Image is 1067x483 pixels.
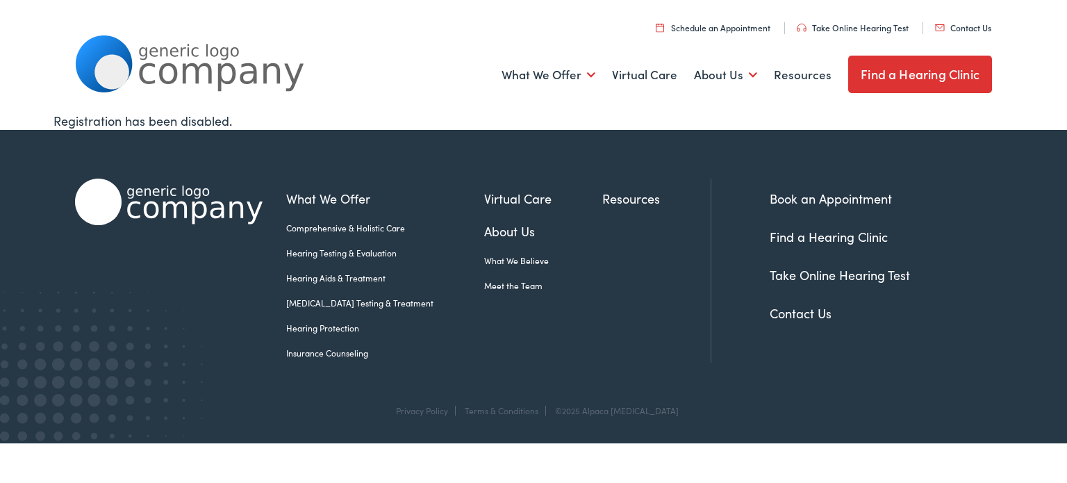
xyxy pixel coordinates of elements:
a: Schedule an Appointment [656,22,770,33]
a: Find a Hearing Clinic [770,228,888,245]
img: utility icon [656,23,664,32]
a: What We Offer [286,189,484,208]
a: Resources [774,49,832,101]
img: Alpaca Audiology [75,179,263,225]
a: [MEDICAL_DATA] Testing & Treatment [286,297,484,309]
a: Virtual Care [612,49,677,101]
a: Insurance Counseling [286,347,484,359]
div: Registration has been disabled. [53,111,1014,130]
a: Contact Us [935,22,991,33]
a: What We Believe [484,254,602,267]
a: Hearing Protection [286,322,484,334]
a: Resources [602,189,711,208]
a: Take Online Hearing Test [770,266,910,284]
div: ©2025 Alpaca [MEDICAL_DATA] [548,406,679,416]
a: What We Offer [502,49,595,101]
a: Virtual Care [484,189,602,208]
a: About Us [694,49,757,101]
a: Hearing Testing & Evaluation [286,247,484,259]
a: Terms & Conditions [465,404,538,416]
a: Find a Hearing Clinic [848,56,992,93]
a: Contact Us [770,304,832,322]
a: Comprehensive & Holistic Care [286,222,484,234]
a: Hearing Aids & Treatment [286,272,484,284]
img: utility icon [797,24,807,32]
a: About Us [484,222,602,240]
a: Privacy Policy [396,404,448,416]
a: Book an Appointment [770,190,892,207]
a: Take Online Hearing Test [797,22,909,33]
img: utility icon [935,24,945,31]
a: Meet the Team [484,279,602,292]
